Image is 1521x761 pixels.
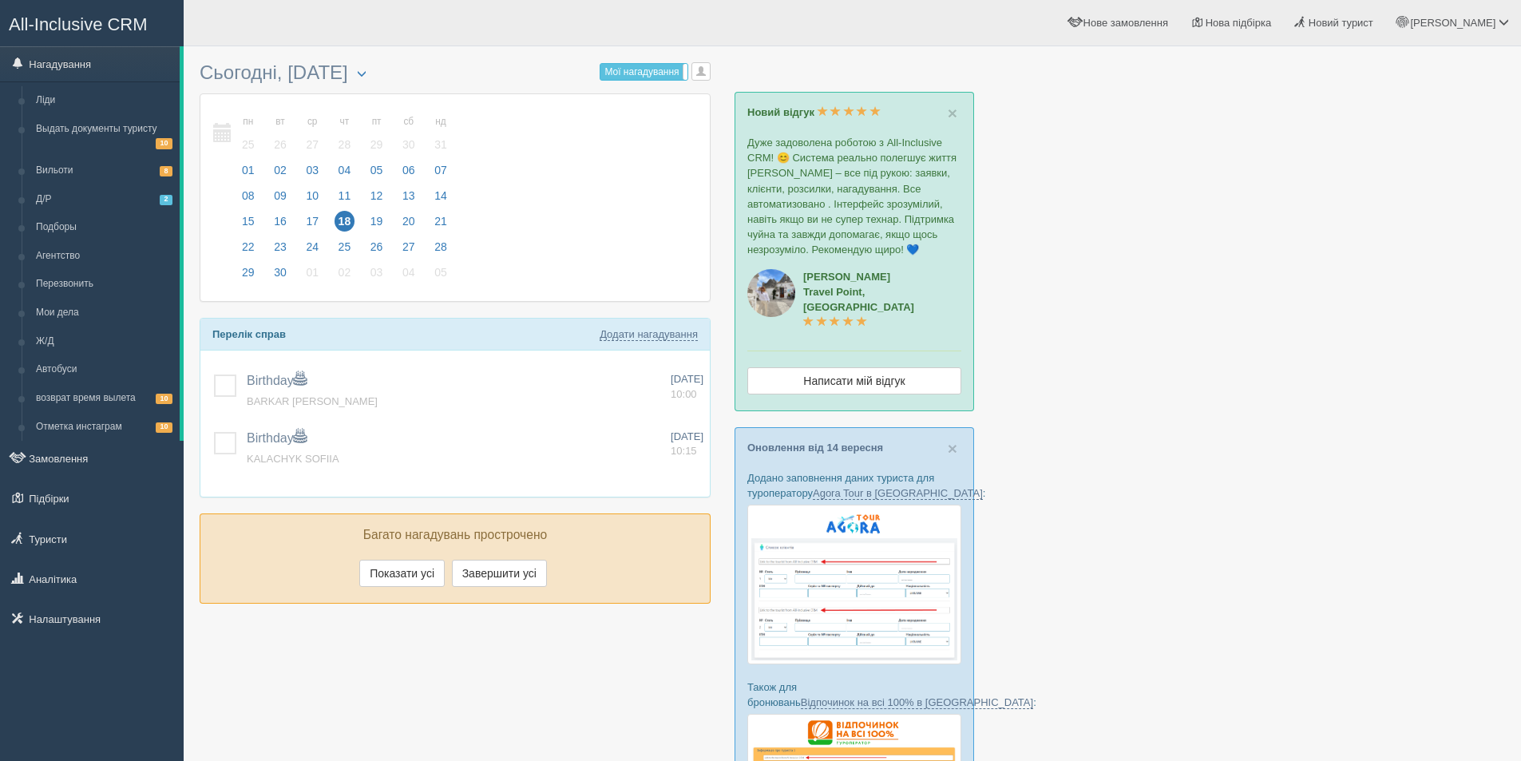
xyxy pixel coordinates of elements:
a: Додати нагадування [600,328,698,341]
span: 28 [335,134,355,155]
span: 05 [430,262,451,283]
span: 02 [335,262,355,283]
a: Агентство [29,242,180,271]
span: × [948,439,957,458]
small: нд [430,115,451,129]
a: 02 [265,161,295,187]
span: 14 [430,185,451,206]
a: 17 [297,212,327,238]
span: 10 [302,185,323,206]
a: 13 [394,187,424,212]
span: 2 [160,195,172,205]
a: сб 30 [394,106,424,161]
span: 21 [430,211,451,232]
span: 04 [398,262,419,283]
a: 19 [362,212,392,238]
span: 12 [366,185,387,206]
a: возврат время вылета10 [29,384,180,413]
a: ср 27 [297,106,327,161]
a: Новий відгук [747,106,881,118]
a: Birthday [247,431,307,445]
span: All-Inclusive CRM [9,14,148,34]
span: 22 [238,236,259,257]
a: Мои дела [29,299,180,327]
a: Автобуси [29,355,180,384]
span: 30 [270,262,291,283]
span: 29 [366,134,387,155]
img: agora-tour-%D1%84%D0%BE%D1%80%D0%BC%D0%B0-%D0%B1%D1%80%D0%BE%D0%BD%D1%8E%D0%B2%D0%B0%D0%BD%D0%BD%... [747,505,961,664]
button: Close [948,440,957,457]
a: 09 [265,187,295,212]
a: Оновлення від 14 вересня [747,442,883,454]
span: 20 [398,211,419,232]
a: пт 29 [362,106,392,161]
a: 04 [394,264,424,289]
a: вт 26 [265,106,295,161]
span: 11 [335,185,355,206]
span: 09 [270,185,291,206]
a: All-Inclusive CRM [1,1,183,45]
a: Отметка инстаграм10 [29,413,180,442]
a: 01 [297,264,327,289]
span: 06 [398,160,419,180]
a: 25 [330,238,360,264]
a: 29 [233,264,263,289]
span: 10:15 [671,445,697,457]
small: чт [335,115,355,129]
small: пн [238,115,259,129]
a: Подборы [29,213,180,242]
span: 19 [366,211,387,232]
span: 24 [302,236,323,257]
span: 04 [335,160,355,180]
a: Agora Tour в [GEOGRAPHIC_DATA] [813,487,983,500]
p: Також для бронювань : [747,680,961,710]
p: Багато нагадувань прострочено [212,526,698,545]
span: 01 [302,262,323,283]
span: 10:00 [671,388,697,400]
small: пт [366,115,387,129]
span: 29 [238,262,259,283]
span: 26 [366,236,387,257]
span: × [948,104,957,122]
a: 21 [426,212,452,238]
a: 07 [426,161,452,187]
span: 28 [430,236,451,257]
span: 17 [302,211,323,232]
a: 02 [330,264,360,289]
span: 08 [238,185,259,206]
span: [PERSON_NAME] [1410,17,1495,29]
span: 8 [160,166,172,176]
span: 27 [302,134,323,155]
a: [DATE] 10:00 [671,372,703,402]
span: 26 [270,134,291,155]
span: 01 [238,160,259,180]
a: 10 [297,187,327,212]
a: 03 [362,264,392,289]
span: Birthday [247,374,307,387]
a: 06 [394,161,424,187]
a: 05 [362,161,392,187]
a: Выдать документы туристу10 [29,115,180,157]
span: KALACHYK SOFIIA [247,453,339,465]
span: 31 [430,134,451,155]
span: 10 [156,138,172,149]
a: 11 [330,187,360,212]
a: 12 [362,187,392,212]
small: сб [398,115,419,129]
span: 27 [398,236,419,257]
a: 01 [233,161,263,187]
a: 03 [297,161,327,187]
span: [DATE] [671,430,703,442]
a: 26 [362,238,392,264]
span: 18 [335,211,355,232]
a: BARKAR [PERSON_NAME] [247,395,378,407]
span: 16 [270,211,291,232]
a: [PERSON_NAME]Travel Point, [GEOGRAPHIC_DATA] [803,271,914,328]
span: 25 [238,134,259,155]
span: 30 [398,134,419,155]
a: Д/Р2 [29,185,180,214]
span: 02 [270,160,291,180]
a: Відпочинок на всі 100% в [GEOGRAPHIC_DATA] [801,696,1033,709]
p: Додано заповнення даних туриста для туроператору : [747,470,961,501]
